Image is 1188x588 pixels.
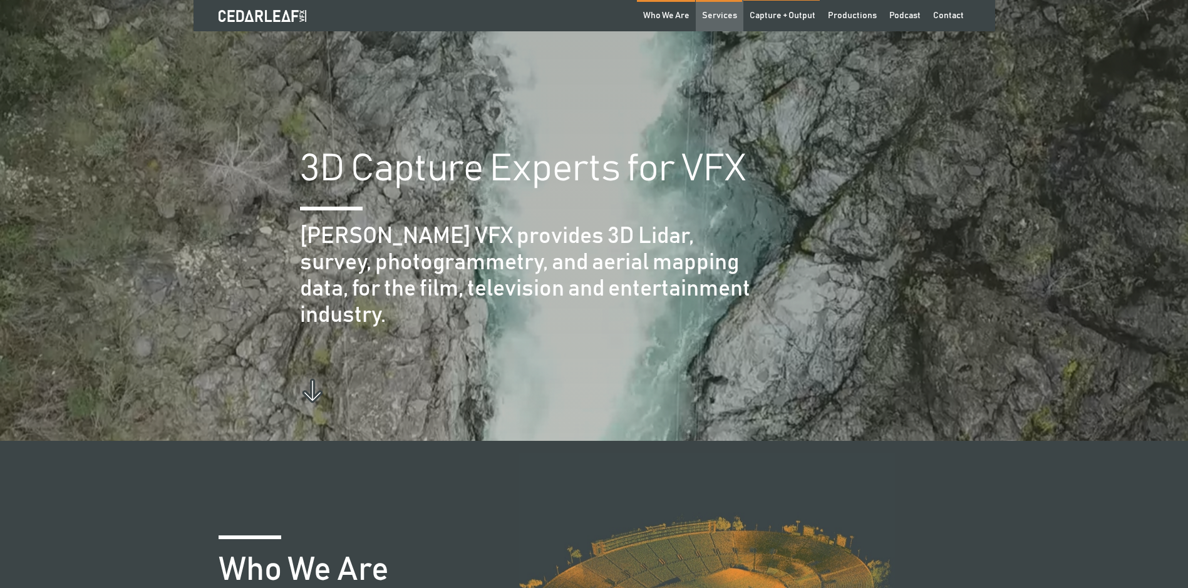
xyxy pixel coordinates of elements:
div: Capture + Output [750,9,815,22]
div: Contact [933,9,964,22]
h2: [PERSON_NAME] VFX provides 3D Lidar, survey, photogrammetry, and aerial mapping data, for the fil... [300,223,756,328]
div: Who We Are [643,9,690,22]
div: Productions [828,9,877,22]
h1: 3D Capture Experts for VFX [300,150,746,188]
div: Podcast [889,9,921,22]
div: Services [702,9,737,22]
